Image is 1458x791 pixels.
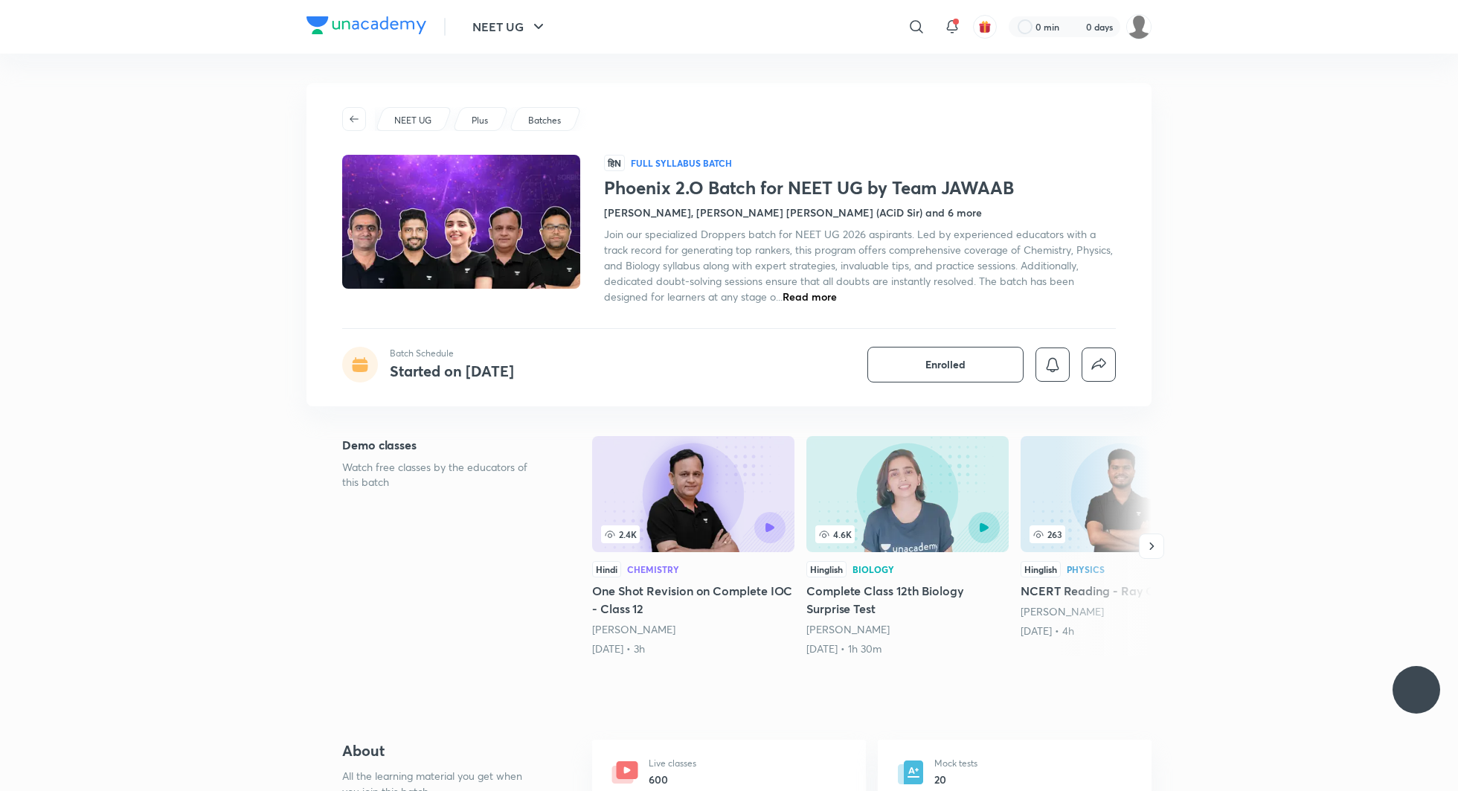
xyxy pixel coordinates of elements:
h6: 20 [934,772,977,787]
span: Read more [783,289,837,304]
h4: Started on [DATE] [390,361,514,381]
p: NEET UG [394,114,431,127]
a: [PERSON_NAME] [806,622,890,636]
img: Company Logo [306,16,426,34]
a: 263HinglishPhysicsNCERT Reading - Ray Optics[PERSON_NAME][DATE] • 4h [1021,436,1223,638]
a: NEET UG [392,114,434,127]
div: 15th Apr • 1h 30m [806,641,1009,656]
div: 16th Aug • 4h [1021,624,1223,638]
p: Live classes [649,757,696,770]
span: Enrolled [925,357,966,372]
h5: One Shot Revision on Complete IOC - Class 12 [592,582,794,618]
span: Join our specialized Droppers batch for NEET UG 2026 aspirants. Led by experienced educators with... [604,227,1113,304]
h5: Complete Class 12th Biology Surprise Test [806,582,1009,618]
a: Complete Class 12th Biology Surprise Test [806,436,1009,656]
div: Dr. Rakshita Singh [806,622,1009,637]
div: Biology [852,565,894,574]
img: Siddharth Mitra [1126,14,1152,39]
img: avatar [978,20,992,33]
img: Thumbnail [340,153,582,290]
a: [PERSON_NAME] [1021,604,1104,618]
img: ttu [1407,681,1425,699]
span: 263 [1030,525,1065,543]
h6: 600 [649,772,696,787]
span: 2.4K [601,525,640,543]
img: streak [1068,19,1083,34]
a: [PERSON_NAME] [592,622,675,636]
span: 4.6K [815,525,855,543]
h1: Phoenix 2.O Batch for NEET UG by Team JAWAAB [604,177,1116,199]
a: One Shot Revision on Complete IOC - Class 12 [592,436,794,656]
a: Batches [526,114,564,127]
button: Enrolled [867,347,1024,382]
p: Watch free classes by the educators of this batch [342,460,545,490]
div: Ramesh Sharda [592,622,794,637]
div: Jonathan Josh Mathew [1021,604,1223,619]
p: Batches [528,114,561,127]
div: 2nd May • 3h [592,641,794,656]
h4: [PERSON_NAME], [PERSON_NAME] [PERSON_NAME] (ACiD Sir) and 6 more [604,205,982,220]
p: Mock tests [934,757,977,770]
a: Company Logo [306,16,426,38]
h5: NCERT Reading - Ray Optics [1021,582,1223,600]
a: NCERT Reading - Ray Optics [1021,436,1223,638]
div: Hinglish [806,561,847,577]
a: 4.6KHinglishBiologyComplete Class 12th Biology Surprise Test[PERSON_NAME][DATE] • 1h 30m [806,436,1009,656]
a: 2.4KHindiChemistryOne Shot Revision on Complete IOC - Class 12[PERSON_NAME][DATE] • 3h [592,436,794,656]
p: Full Syllabus Batch [631,157,732,169]
button: avatar [973,15,997,39]
h4: About [342,740,545,762]
span: हिN [604,155,625,171]
p: Plus [472,114,488,127]
div: Hinglish [1021,561,1061,577]
div: Chemistry [627,565,679,574]
a: Plus [469,114,491,127]
p: Batch Schedule [390,347,514,360]
button: NEET UG [463,12,556,42]
div: Hindi [592,561,621,577]
h5: Demo classes [342,436,545,454]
